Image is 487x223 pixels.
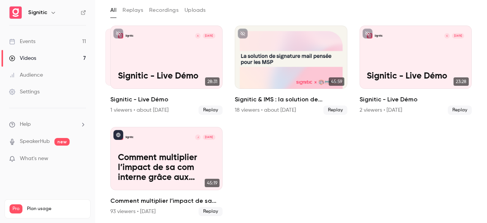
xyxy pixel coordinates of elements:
div: 1 viewers • about [DATE] [110,106,169,114]
button: published [113,130,123,140]
div: A [195,33,201,39]
img: Signitic [10,6,22,19]
span: Replay [199,207,223,216]
span: Help [20,120,31,128]
span: Replay [199,106,223,115]
li: Comment multiplier l’impact de sa com interne grâce aux signatures mail. [110,127,223,216]
a: Signitic - Live DémoSigniticA[DATE]Signitic - Live Démo28:31Signitic - Live DémoSigniticA[DATE]Si... [110,26,223,115]
span: Replay [323,106,347,115]
div: Settings [9,88,40,96]
span: 23:28 [454,77,469,86]
button: Uploads [185,4,206,16]
span: Plan usage [27,206,86,212]
p: Signitic [374,34,383,38]
h2: Signitic - Live Démo [360,95,472,104]
span: [DATE] [452,33,465,39]
span: 45:59 [329,77,344,86]
div: 18 viewers • about [DATE] [235,106,296,114]
li: Signitic - Live Démo [360,26,472,115]
span: [DATE] [203,135,215,140]
ul: Videos [110,26,472,216]
p: Signitic - Live Démo [118,71,215,81]
div: Events [9,38,35,45]
div: 2 viewers • [DATE] [360,106,402,114]
li: Signitic - Live Démo [110,26,223,115]
p: Comment multiplier l’impact de sa com interne grâce aux signatures mail. [118,153,215,183]
span: Replay [448,106,472,115]
h2: Signitic & IMS : la solution de signature mail pensée pour les MSP [235,95,347,104]
a: Signitic - Live DémoSigniticC[DATE]Signitic - Live Démo23:28Signitic - Live Démo2 viewers • [DATE... [360,26,472,115]
h2: Signitic - Live Démo [110,95,223,104]
button: unpublished [113,29,123,39]
button: Recordings [149,4,178,16]
a: Comment multiplier l’impact de sa com interne grâce aux signatures mail.SigniticJ[DATE]Comment mu... [110,127,223,216]
a: 45:59Signitic & IMS : la solution de signature mail pensée pour les MSP18 viewers • about [DATE]R... [235,26,347,115]
span: new [54,138,70,146]
span: 28:31 [205,77,220,86]
div: Videos [9,55,36,62]
p: Signitic [125,34,134,38]
button: All [110,4,116,16]
h2: Comment multiplier l’impact de sa com interne grâce aux signatures mail. [110,196,223,205]
div: 93 viewers • [DATE] [110,208,156,215]
span: Pro [10,204,22,213]
p: Signitic [125,135,134,139]
li: help-dropdown-opener [9,120,86,128]
span: 45:19 [205,179,220,187]
li: Signitic & IMS : la solution de signature mail pensée pour les MSP [235,26,347,115]
span: [DATE] [203,33,215,39]
div: J [195,134,201,141]
h6: Signitic [28,9,47,16]
a: SpeakerHub [20,138,50,146]
div: Audience [9,71,43,79]
button: unpublished [238,29,248,39]
button: unpublished [363,29,372,39]
span: What's new [20,155,48,163]
button: Replays [123,4,143,16]
div: C [444,33,450,39]
p: Signitic - Live Démo [367,71,464,81]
